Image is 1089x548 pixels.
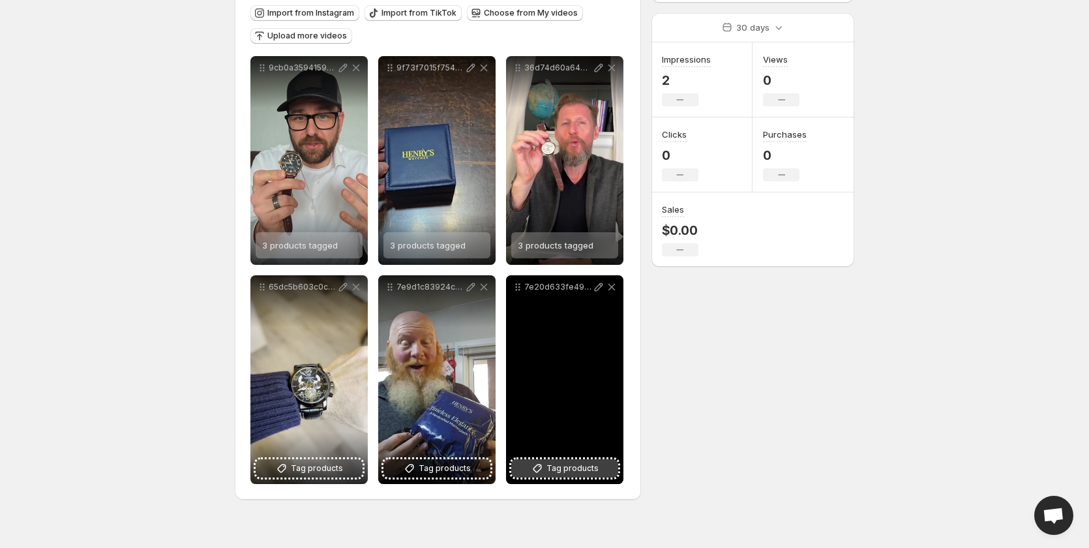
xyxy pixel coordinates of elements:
[267,31,347,41] span: Upload more videos
[396,63,464,73] p: 9f73f7015f75497d83b1667289c16779
[546,462,599,475] span: Tag products
[383,459,490,478] button: Tag products
[524,282,592,292] p: 7e20d633fe494fd5ab2c02e89e333c37
[763,128,807,141] h3: Purchases
[250,275,368,484] div: 65dc5b603c0c402dbb957a25793cc66bTag products
[518,240,593,251] span: 3 products tagged
[396,282,464,292] p: 7e9d1c83924c4f4f94cd205c505825b1
[506,56,623,265] div: 36d74d60a6464b0da48a80015baaa8093 products tagged
[378,56,496,265] div: 9f73f7015f75497d83b1667289c167793 products tagged
[763,72,799,88] p: 0
[662,53,711,66] h3: Impressions
[511,459,618,478] button: Tag products
[365,5,462,21] button: Import from TikTok
[763,53,788,66] h3: Views
[662,147,698,163] p: 0
[381,8,456,18] span: Import from TikTok
[662,128,687,141] h3: Clicks
[250,28,352,44] button: Upload more videos
[467,5,583,21] button: Choose from My videos
[524,63,592,73] p: 36d74d60a6464b0da48a80015baaa809
[763,147,807,163] p: 0
[662,203,684,216] h3: Sales
[506,275,623,484] div: 7e20d633fe494fd5ab2c02e89e333c37Tag products
[378,275,496,484] div: 7e9d1c83924c4f4f94cd205c505825b1Tag products
[419,462,471,475] span: Tag products
[269,63,336,73] p: 9cb0a359415942728615df883cc8fa54
[1034,496,1073,535] a: Open chat
[662,222,698,238] p: $0.00
[250,56,368,265] div: 9cb0a359415942728615df883cc8fa543 products tagged
[662,72,711,88] p: 2
[269,282,336,292] p: 65dc5b603c0c402dbb957a25793cc66b
[390,240,466,251] span: 3 products tagged
[256,459,363,478] button: Tag products
[291,462,343,475] span: Tag products
[267,8,354,18] span: Import from Instagram
[262,240,338,251] span: 3 products tagged
[250,5,359,21] button: Import from Instagram
[736,21,769,34] p: 30 days
[484,8,578,18] span: Choose from My videos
